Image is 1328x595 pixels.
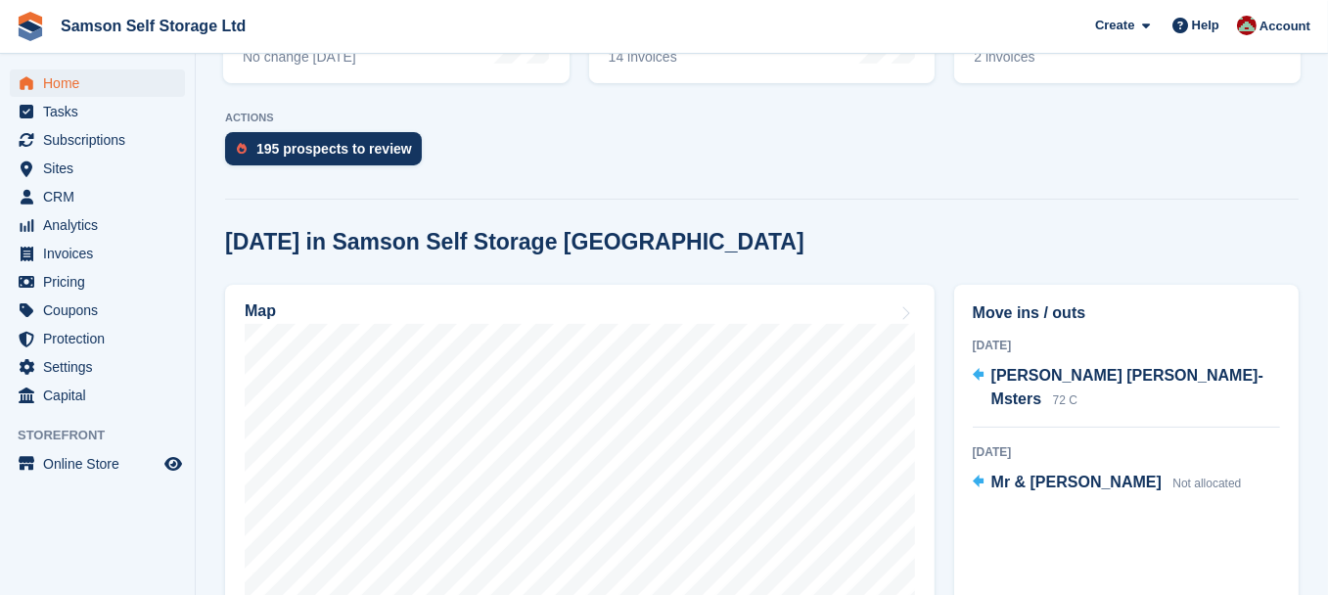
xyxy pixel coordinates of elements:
span: Subscriptions [43,126,160,154]
h2: [DATE] in Samson Self Storage [GEOGRAPHIC_DATA] [225,229,804,255]
h2: Map [245,302,276,320]
a: Samson Self Storage Ltd [53,10,253,42]
span: Account [1259,17,1310,36]
a: [PERSON_NAME] [PERSON_NAME]-Msters 72 C [973,364,1280,413]
h2: Move ins / outs [973,301,1280,325]
div: 14 invoices [609,49,755,66]
span: Online Store [43,450,160,478]
span: Tasks [43,98,160,125]
a: menu [10,268,185,296]
p: ACTIONS [225,112,1299,124]
a: menu [10,98,185,125]
a: menu [10,69,185,97]
a: menu [10,325,185,352]
span: [PERSON_NAME] [PERSON_NAME]-Msters [991,367,1263,407]
span: Settings [43,353,160,381]
span: Coupons [43,297,160,324]
a: menu [10,126,185,154]
img: Ian [1237,16,1257,35]
span: Analytics [43,211,160,239]
a: menu [10,450,185,478]
a: menu [10,382,185,409]
a: menu [10,297,185,324]
span: Storefront [18,426,195,445]
div: [DATE] [973,443,1280,461]
a: menu [10,240,185,267]
span: Sites [43,155,160,182]
span: Capital [43,382,160,409]
a: menu [10,353,185,381]
a: Mr & [PERSON_NAME] Not allocated [973,471,1242,496]
span: Create [1095,16,1134,35]
span: Invoices [43,240,160,267]
a: 195 prospects to review [225,132,432,175]
a: menu [10,183,185,210]
div: No change [DATE] [243,49,356,66]
span: Protection [43,325,160,352]
span: Mr & [PERSON_NAME] [991,474,1162,490]
div: 2 invoices [974,49,1108,66]
span: 72 C [1053,393,1077,407]
span: Home [43,69,160,97]
img: stora-icon-8386f47178a22dfd0bd8f6a31ec36ba5ce8667c1dd55bd0f319d3a0aa187defe.svg [16,12,45,41]
a: menu [10,211,185,239]
div: [DATE] [973,337,1280,354]
span: Not allocated [1172,477,1241,490]
a: menu [10,155,185,182]
span: Pricing [43,268,160,296]
span: Help [1192,16,1219,35]
div: 195 prospects to review [256,141,412,157]
img: prospect-51fa495bee0391a8d652442698ab0144808aea92771e9ea1ae160a38d050c398.svg [237,143,247,155]
span: CRM [43,183,160,210]
a: Preview store [161,452,185,476]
